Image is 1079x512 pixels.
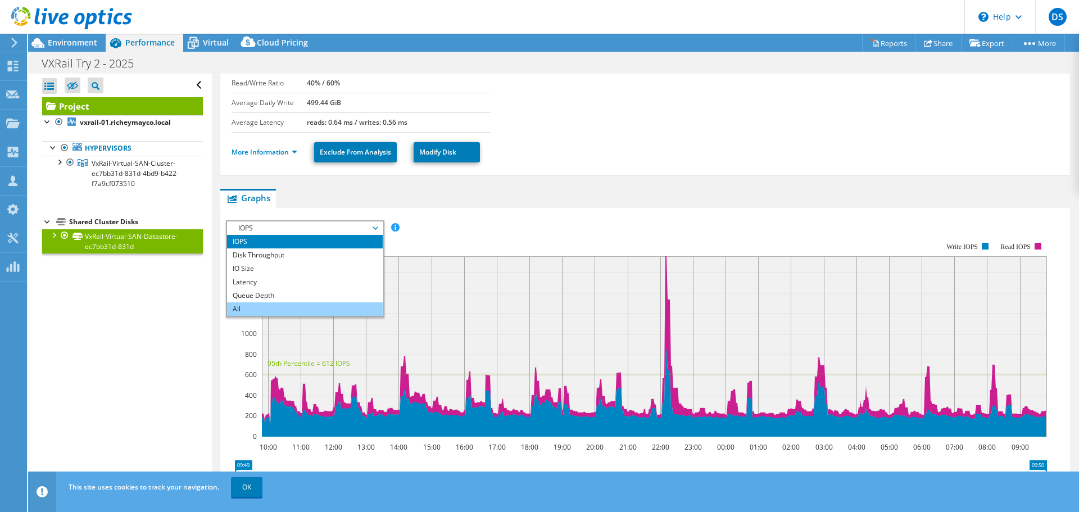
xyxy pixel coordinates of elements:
text: 800 [245,350,257,359]
b: 499.44 GiB [307,98,341,107]
a: Exclude From Analysis [314,142,397,162]
svg: \n [978,12,989,22]
text: 21:00 [619,442,637,452]
li: IOPS [227,235,383,248]
span: Graphs [226,192,270,203]
text: 200 [245,411,257,420]
a: OK [231,477,262,497]
a: Project [42,97,203,115]
text: 20:00 [586,442,604,452]
text: 22:00 [652,442,669,452]
text: Write IOPS [946,243,978,251]
text: 95th Percentile = 612 IOPS [268,359,350,368]
span: DS [1049,8,1067,26]
text: 19:00 [554,442,571,452]
text: 10:00 [260,442,277,452]
a: Share [915,34,962,52]
a: More [1013,34,1065,52]
label: Read/Write Ratio [232,78,306,89]
span: Cloud Pricing [257,37,308,48]
a: vxrail-01.richeymayco.local [42,115,203,130]
text: 04:00 [848,442,865,452]
text: 400 [245,391,257,400]
text: 08:00 [978,442,996,452]
a: VxRail-Virtual-SAN-Datastore-ec7bb31d-831d [42,229,203,253]
text: 1000 [241,329,257,338]
label: Average Latency [232,117,306,128]
text: 18:00 [521,442,538,452]
a: Reports [862,34,916,52]
label: Average Daily Write [232,97,306,108]
text: 0 [253,432,257,441]
text: 600 [245,370,257,379]
span: This site uses cookies to track your navigation. [69,482,219,492]
text: 06:00 [913,442,931,452]
text: 23:00 [684,442,702,452]
span: Virtual [203,37,229,48]
h1: VXRail Try 2 - 2025 [37,57,151,70]
text: 15:00 [423,442,441,452]
div: Shared Cluster Disks [69,215,203,229]
span: Environment [48,37,97,48]
a: Hypervisors [42,141,203,156]
li: All [227,302,383,316]
li: Latency [227,275,383,289]
li: Queue Depth [227,289,383,302]
text: 16:00 [456,442,473,452]
text: 12:00 [325,442,342,452]
text: 00:00 [717,442,735,452]
span: VxRail-Virtual-SAN-Cluster-ec7bb31d-831d-4bd9-b422-f7a9cf073510 [92,158,179,188]
b: vxrail-01.richeymayco.local [80,117,171,127]
b: reads: 0.64 ms / writes: 0.56 ms [307,117,407,127]
span: Performance [125,37,175,48]
text: 17:00 [488,442,506,452]
b: 40% / 60% [307,78,340,88]
text: 11:00 [292,442,310,452]
text: 02:00 [782,442,800,452]
li: Disk Throughput [227,248,383,262]
text: 05:00 [881,442,898,452]
a: More Information [232,147,297,157]
text: 01:00 [750,442,767,452]
span: IOPS [233,221,377,235]
li: IO Size [227,262,383,275]
a: Modify Disk [414,142,480,162]
a: VxRail-Virtual-SAN-Cluster-ec7bb31d-831d-4bd9-b422-f7a9cf073510 [42,156,203,191]
text: 07:00 [946,442,963,452]
text: 03:00 [815,442,833,452]
text: Read IOPS [1001,243,1031,251]
text: 09:00 [1012,442,1029,452]
text: 14:00 [390,442,407,452]
a: Export [961,34,1013,52]
text: 13:00 [357,442,375,452]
